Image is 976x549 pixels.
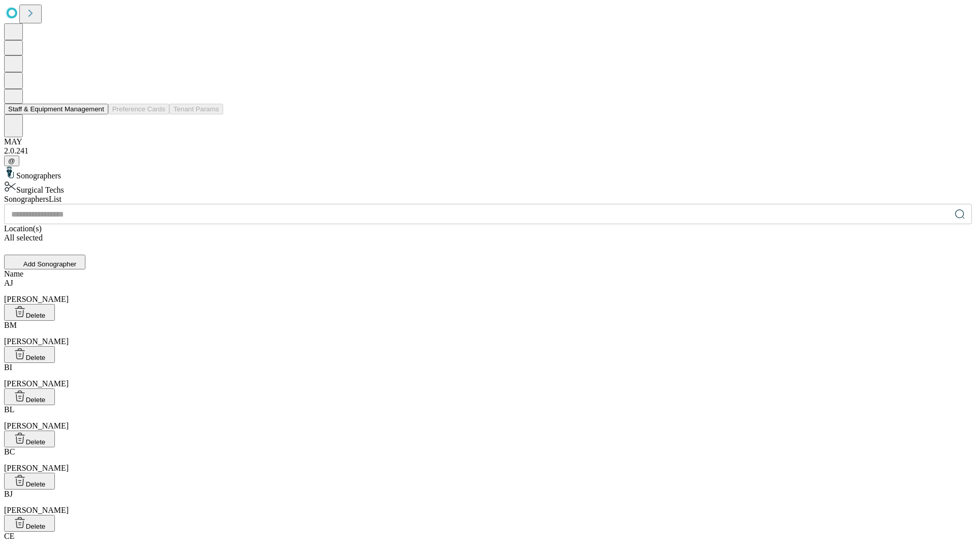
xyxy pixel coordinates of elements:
[4,104,108,114] button: Staff & Equipment Management
[4,279,13,287] span: AJ
[4,137,972,146] div: MAY
[4,346,55,363] button: Delete
[4,180,972,195] div: Surgical Techs
[4,363,12,372] span: BI
[26,523,46,530] span: Delete
[4,388,55,405] button: Delete
[4,447,972,473] div: [PERSON_NAME]
[4,255,85,269] button: Add Sonographer
[4,363,972,388] div: [PERSON_NAME]
[4,146,972,156] div: 2.0.241
[4,431,55,447] button: Delete
[26,438,46,446] span: Delete
[4,304,55,321] button: Delete
[23,260,76,268] span: Add Sonographer
[4,532,14,540] span: CE
[4,269,972,279] div: Name
[4,490,13,498] span: BJ
[4,224,42,233] span: Location(s)
[4,515,55,532] button: Delete
[4,279,972,304] div: [PERSON_NAME]
[108,104,169,114] button: Preference Cards
[4,166,972,180] div: Sonographers
[4,233,972,242] div: All selected
[169,104,223,114] button: Tenant Params
[26,480,46,488] span: Delete
[4,490,972,515] div: [PERSON_NAME]
[4,321,972,346] div: [PERSON_NAME]
[4,156,19,166] button: @
[26,396,46,404] span: Delete
[4,195,972,204] div: Sonographers List
[4,321,17,329] span: BM
[4,405,14,414] span: BL
[4,405,972,431] div: [PERSON_NAME]
[26,354,46,361] span: Delete
[4,473,55,490] button: Delete
[26,312,46,319] span: Delete
[4,447,15,456] span: BC
[8,157,15,165] span: @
